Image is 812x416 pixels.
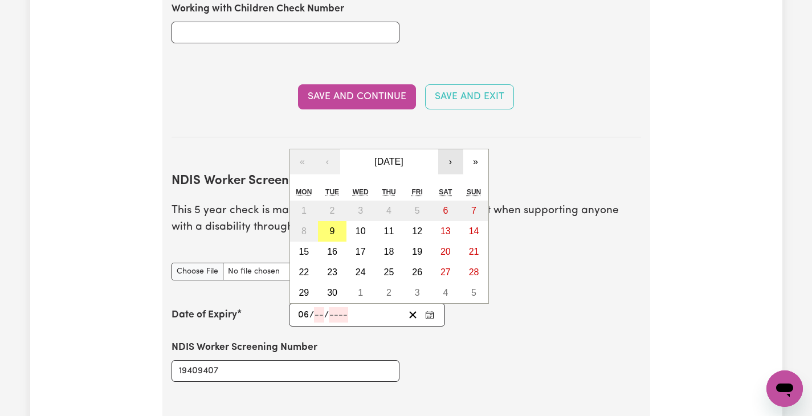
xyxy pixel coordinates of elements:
abbr: 29 September 2025 [299,288,309,297]
button: 8 September 2025 [290,221,319,242]
abbr: 11 September 2025 [384,226,394,236]
abbr: 10 September 2025 [356,226,366,236]
button: 14 September 2025 [460,221,488,242]
abbr: 1 September 2025 [301,206,307,215]
abbr: 23 September 2025 [327,267,337,277]
button: 29 September 2025 [290,283,319,303]
button: 11 September 2025 [375,221,403,242]
abbr: 22 September 2025 [299,267,309,277]
iframe: Button to launch messaging window [766,370,803,407]
button: Save and Exit [425,84,514,109]
abbr: 28 September 2025 [469,267,479,277]
abbr: Tuesday [325,188,339,196]
button: 30 September 2025 [318,283,346,303]
abbr: 5 October 2025 [471,288,476,297]
input: -- [297,307,309,323]
abbr: 13 September 2025 [440,226,451,236]
button: 17 September 2025 [346,242,375,262]
button: 16 September 2025 [318,242,346,262]
button: 13 September 2025 [431,221,460,242]
abbr: 16 September 2025 [327,247,337,256]
button: 12 September 2025 [403,221,431,242]
abbr: 7 September 2025 [471,206,476,215]
button: 4 September 2025 [375,201,403,221]
button: 22 September 2025 [290,262,319,283]
abbr: 1 October 2025 [358,288,363,297]
button: 5 September 2025 [403,201,431,221]
button: 20 September 2025 [431,242,460,262]
abbr: 12 September 2025 [412,226,422,236]
button: ‹ [315,149,340,174]
p: This 5 year check is mandatory and is an essential requirement when supporting anyone with a disa... [172,203,641,236]
abbr: 3 October 2025 [415,288,420,297]
abbr: Friday [411,188,422,196]
abbr: Saturday [439,188,452,196]
button: 18 September 2025 [375,242,403,262]
button: « [290,149,315,174]
span: / [309,310,314,320]
abbr: Wednesday [353,188,369,196]
button: 3 September 2025 [346,201,375,221]
abbr: 9 September 2025 [330,226,335,236]
abbr: 26 September 2025 [412,267,422,277]
abbr: 18 September 2025 [384,247,394,256]
button: 10 September 2025 [346,221,375,242]
button: 7 September 2025 [460,201,488,221]
input: ---- [329,307,348,323]
abbr: 5 September 2025 [415,206,420,215]
button: 3 October 2025 [403,283,431,303]
h2: NDIS Worker Screening Check [172,174,641,189]
button: Save and Continue [298,84,416,109]
button: Enter the Date of Expiry of your NDIS Worker Screening Check [422,307,438,323]
button: 4 October 2025 [431,283,460,303]
abbr: 3 September 2025 [358,206,363,215]
button: 26 September 2025 [403,262,431,283]
button: 19 September 2025 [403,242,431,262]
abbr: 19 September 2025 [412,247,422,256]
button: 2 September 2025 [318,201,346,221]
button: [DATE] [340,149,438,174]
abbr: 4 October 2025 [443,288,448,297]
button: 25 September 2025 [375,262,403,283]
button: 9 September 2025 [318,221,346,242]
button: 5 October 2025 [460,283,488,303]
button: 24 September 2025 [346,262,375,283]
button: » [463,149,488,174]
button: 27 September 2025 [431,262,460,283]
button: Clear date [404,307,422,323]
abbr: 15 September 2025 [299,247,309,256]
span: / [324,310,329,320]
abbr: 6 September 2025 [443,206,448,215]
abbr: 20 September 2025 [440,247,451,256]
abbr: Monday [296,188,312,196]
abbr: 27 September 2025 [440,267,451,277]
button: 1 September 2025 [290,201,319,221]
button: 23 September 2025 [318,262,346,283]
button: 15 September 2025 [290,242,319,262]
label: NDIS Worker Screening Number [172,340,317,355]
button: › [438,149,463,174]
abbr: 2 September 2025 [330,206,335,215]
abbr: 24 September 2025 [356,267,366,277]
button: 2 October 2025 [375,283,403,303]
abbr: 30 September 2025 [327,288,337,297]
span: [DATE] [374,157,403,166]
input: -- [314,307,324,323]
abbr: 21 September 2025 [469,247,479,256]
label: Date of Expiry [172,308,237,323]
abbr: Thursday [382,188,396,196]
abbr: 25 September 2025 [384,267,394,277]
button: 28 September 2025 [460,262,488,283]
abbr: 14 September 2025 [469,226,479,236]
button: 1 October 2025 [346,283,375,303]
button: 6 September 2025 [431,201,460,221]
abbr: 4 September 2025 [386,206,391,215]
abbr: 17 September 2025 [356,247,366,256]
abbr: 2 October 2025 [386,288,391,297]
abbr: Sunday [467,188,481,196]
abbr: 8 September 2025 [301,226,307,236]
label: Working with Children Check Number [172,2,344,17]
button: 21 September 2025 [460,242,488,262]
